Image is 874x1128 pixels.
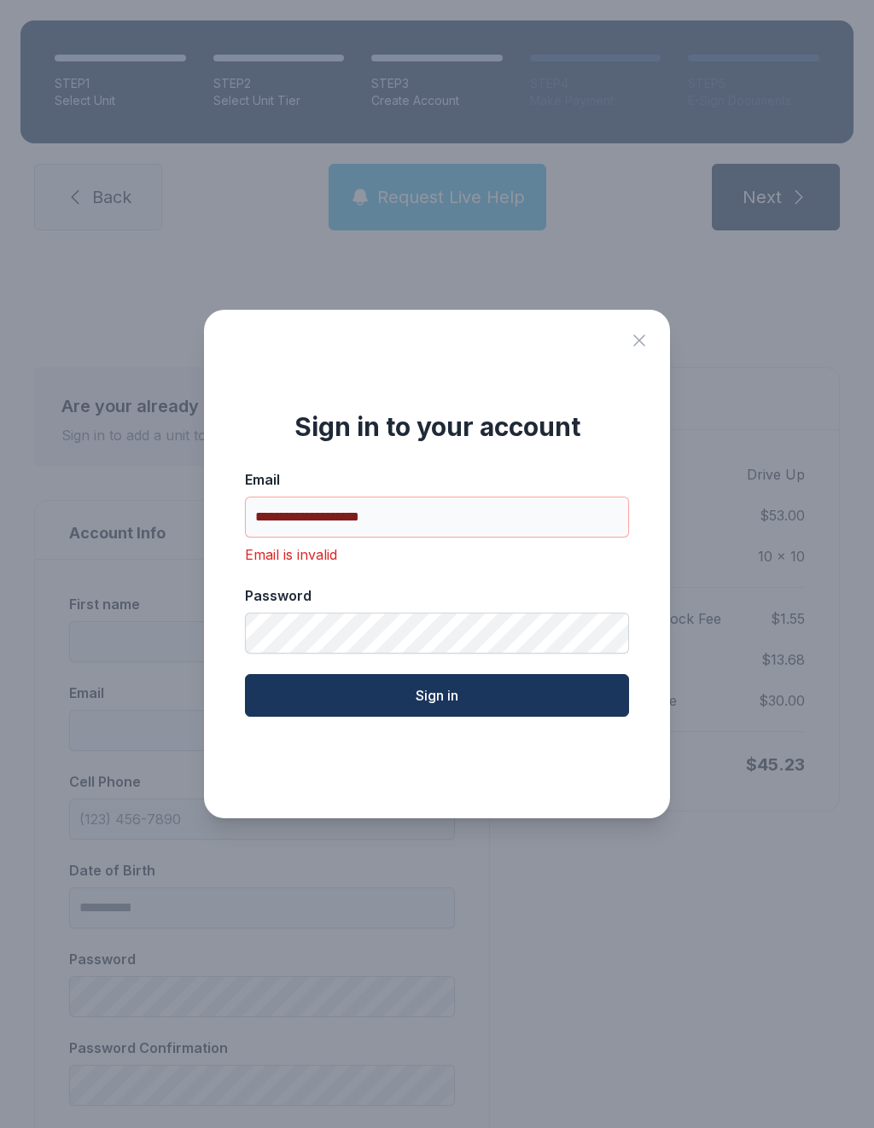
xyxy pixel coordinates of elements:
[245,411,629,442] div: Sign in to your account
[245,497,629,538] input: Email
[245,469,629,490] div: Email
[245,544,629,565] div: Email is invalid
[245,585,629,606] div: Password
[245,613,629,654] input: Password
[416,685,458,706] span: Sign in
[629,330,650,351] button: Close sign in modal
